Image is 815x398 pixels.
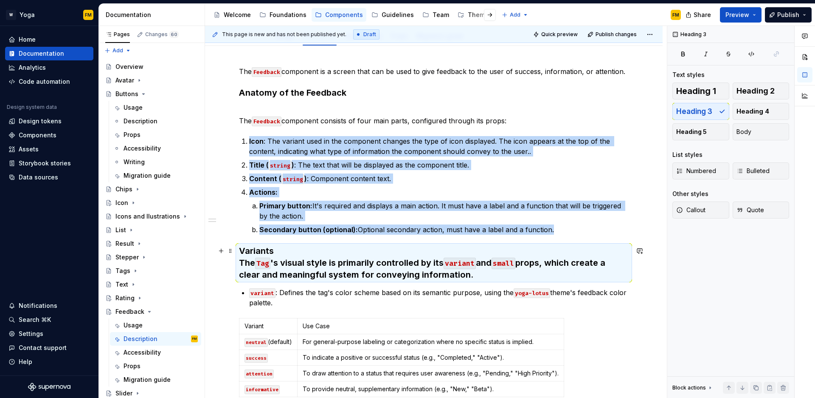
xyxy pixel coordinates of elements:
span: Heading 4 [736,107,769,116]
span: Body [736,128,751,136]
a: Props [110,359,201,373]
a: Writing [110,155,201,169]
div: Other styles [672,190,708,198]
div: Migration guide [124,375,171,384]
button: Heading 4 [733,103,790,120]
div: List [115,226,126,234]
div: Icon [115,199,128,207]
div: FM [85,11,92,18]
div: Data sources [19,173,58,182]
p: To provide neutral, supplementary information (e.g., "New," "Beta"). [303,385,559,393]
p: For general-purpose labeling or categorization where no specific status is implied. [303,338,559,346]
div: Description [124,335,157,343]
div: Welcome [224,11,251,19]
a: Assets [5,142,93,156]
div: Text [115,280,128,289]
code: attention [244,370,274,378]
button: Quick preview [531,28,582,40]
button: Preview [720,7,762,23]
p: : Defines the tag's color scheme based on its semantic purpose, using the theme's feedback color ... [249,287,629,308]
button: Search ⌘K [5,313,93,327]
div: Text styles [672,71,705,79]
strong: Actions: [249,188,278,196]
a: Code automation [5,75,93,88]
a: Feedback [102,305,201,318]
a: Migration guide [110,373,201,387]
span: Share [694,11,711,19]
code: Feedback [252,67,281,77]
p: The component consists of four main parts, configured through its props: [239,105,629,126]
a: Components [312,8,366,22]
code: variant [249,288,275,298]
a: Avatar [102,74,201,87]
button: Publish [765,7,812,23]
div: Design tokens [19,117,62,125]
button: Numbered [672,162,729,179]
button: Heading 2 [733,82,790,99]
div: Notifications [19,301,57,310]
svg: Supernova Logo [28,383,70,391]
div: Page tree [210,6,497,23]
code: variant [444,258,476,269]
div: Documentation [106,11,201,19]
span: Heading 2 [736,87,775,95]
button: Publish changes [585,28,641,40]
button: Help [5,355,93,369]
button: WYogaFM [2,6,97,24]
button: Heading 5 [672,123,729,140]
code: informative [244,385,280,394]
a: List [102,223,201,237]
div: Accessibility [124,348,161,357]
a: DescriptionFM [110,332,201,346]
div: Props [124,362,141,370]
div: Chips [115,185,132,193]
button: Share [681,7,717,23]
div: Avatar [115,76,134,85]
div: Tags [115,267,130,275]
span: Heading 5 [676,128,707,136]
a: Settings [5,327,93,341]
a: Components [5,128,93,142]
span: Draft [363,31,376,38]
code: small [492,258,515,269]
p: Variant [244,322,292,330]
a: Icons and Ilustrations [102,210,201,223]
a: Rating [102,291,201,305]
a: Design tokens [5,114,93,128]
div: Props [124,131,141,139]
span: Preview [725,11,749,19]
div: Design system data [7,104,57,111]
a: Icon [102,196,201,210]
a: Team [419,8,452,22]
p: Use Case [303,322,559,330]
span: Add [510,11,520,18]
span: Quote [736,206,764,214]
span: Numbered [676,167,716,175]
div: Overview [115,63,143,71]
div: Components [19,131,56,139]
strong: Icon [249,137,264,145]
a: Analytics [5,61,93,74]
div: Team [433,11,449,19]
a: Guidelines [368,8,417,22]
div: Rating [115,294,135,302]
div: Accessibility [124,144,161,153]
p: To indicate a positive or successful status (e.g., "Completed," "Active"). [303,353,559,362]
span: Quick preview [541,31,578,38]
span: Add [112,47,123,54]
a: Usage [110,101,201,114]
div: Migration guide [124,171,171,180]
div: Analytics [19,63,46,72]
div: Contact support [19,344,67,352]
div: Settings [19,330,43,338]
div: Result [115,239,134,248]
button: Body [733,123,790,140]
a: Text [102,278,201,291]
div: Yoga [20,11,35,19]
div: Help [19,358,32,366]
div: Components [325,11,363,19]
a: Tags [102,264,201,278]
strong: ) [292,161,294,169]
div: Guidelines [382,11,414,19]
a: Accessibility [110,142,201,155]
